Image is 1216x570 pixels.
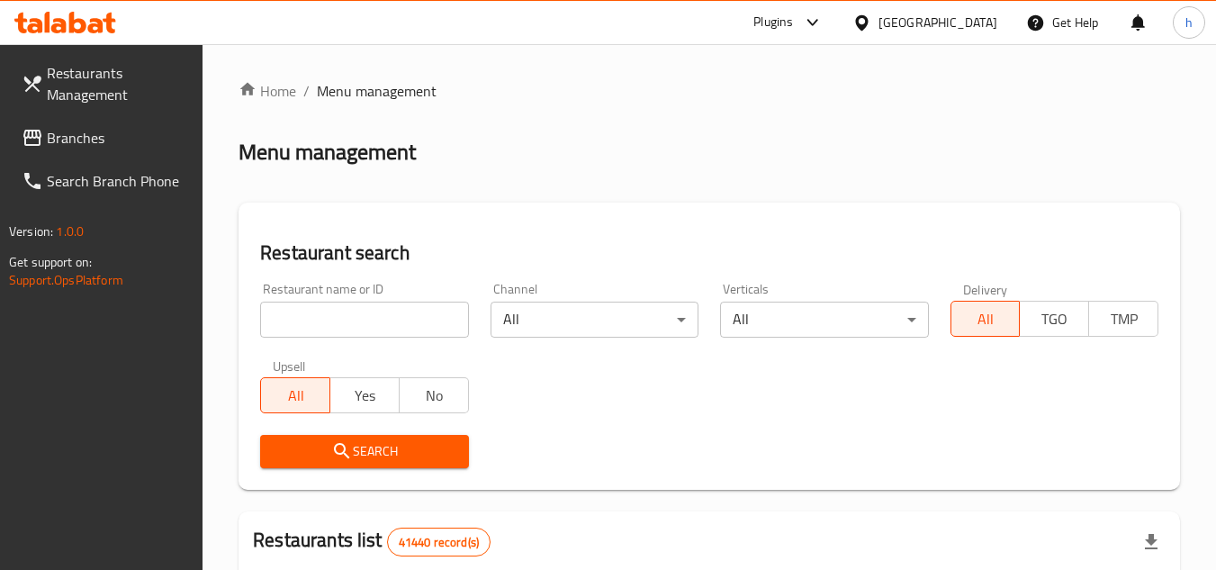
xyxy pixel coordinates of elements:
[407,383,462,409] span: No
[260,435,468,468] button: Search
[273,359,306,372] label: Upsell
[329,377,400,413] button: Yes
[959,306,1013,332] span: All
[388,534,490,551] span: 41440 record(s)
[338,383,392,409] span: Yes
[399,377,469,413] button: No
[253,527,491,556] h2: Restaurants list
[720,302,928,338] div: All
[7,116,203,159] a: Branches
[260,302,468,338] input: Search for restaurant name or ID..
[753,12,793,33] div: Plugins
[239,80,296,102] a: Home
[1019,301,1089,337] button: TGO
[260,377,330,413] button: All
[47,170,189,192] span: Search Branch Phone
[275,440,454,463] span: Search
[1185,13,1193,32] span: h
[7,51,203,116] a: Restaurants Management
[260,240,1158,267] h2: Restaurant search
[317,80,437,102] span: Menu management
[268,383,323,409] span: All
[950,301,1021,337] button: All
[47,127,189,149] span: Branches
[303,80,310,102] li: /
[239,138,416,167] h2: Menu management
[9,268,123,292] a: Support.OpsPlatform
[1027,306,1082,332] span: TGO
[9,220,53,243] span: Version:
[7,159,203,203] a: Search Branch Phone
[9,250,92,274] span: Get support on:
[491,302,698,338] div: All
[56,220,84,243] span: 1.0.0
[963,283,1008,295] label: Delivery
[387,528,491,556] div: Total records count
[1130,520,1173,564] div: Export file
[239,80,1180,102] nav: breadcrumb
[47,62,189,105] span: Restaurants Management
[1096,306,1151,332] span: TMP
[1088,301,1158,337] button: TMP
[878,13,997,32] div: [GEOGRAPHIC_DATA]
